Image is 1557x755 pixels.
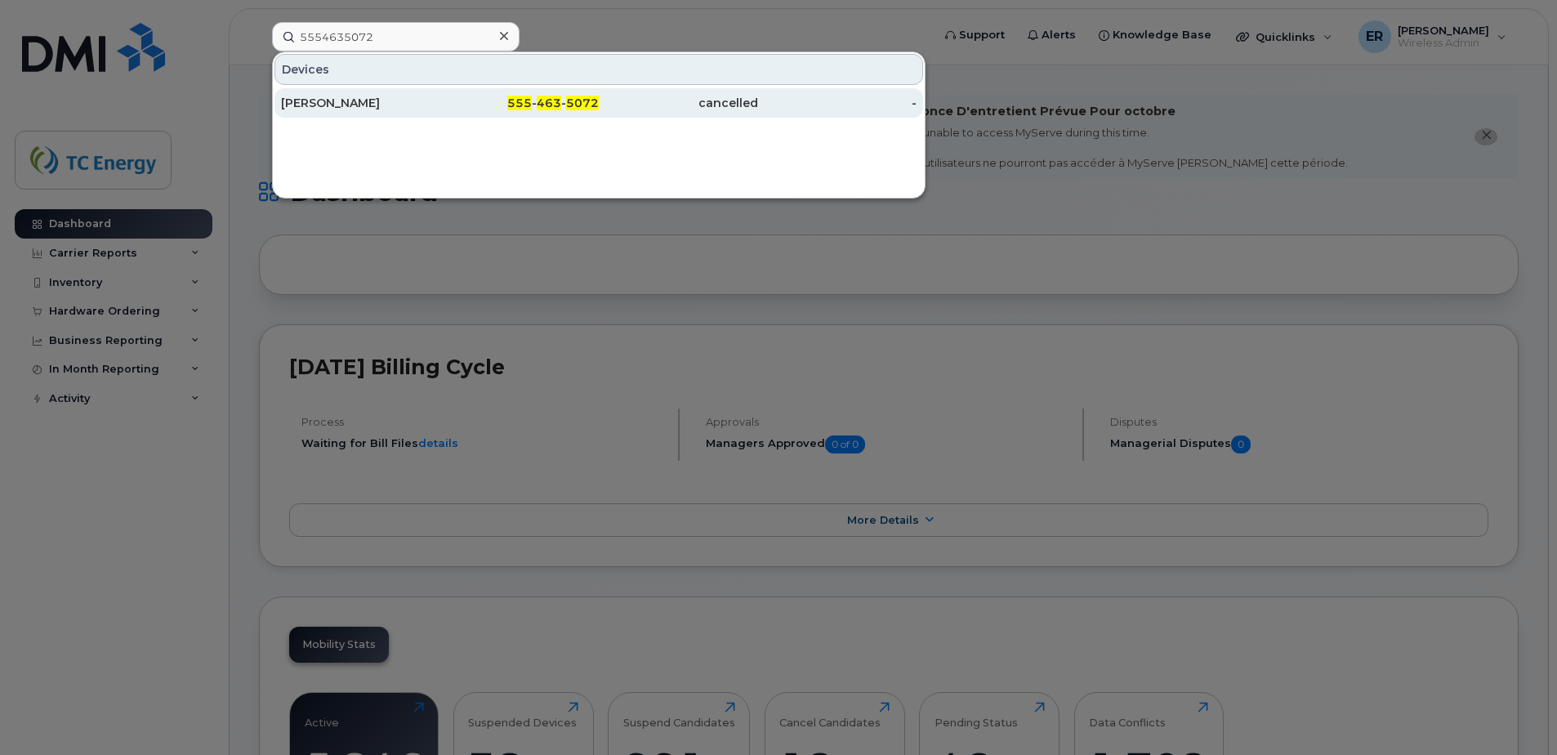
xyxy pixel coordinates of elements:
[507,96,532,110] span: 555
[274,54,923,85] div: Devices
[758,95,917,111] div: -
[281,95,440,111] div: [PERSON_NAME]
[1486,684,1545,743] iframe: Messenger Launcher
[274,88,923,118] a: [PERSON_NAME]555-463-5072cancelled-
[440,95,600,111] div: - -
[566,96,599,110] span: 5072
[599,95,758,111] div: cancelled
[537,96,561,110] span: 463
